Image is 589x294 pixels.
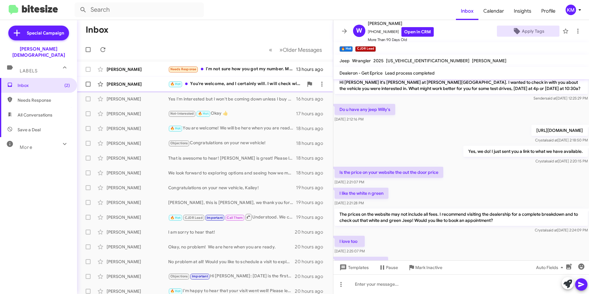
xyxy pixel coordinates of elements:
[107,185,168,191] div: [PERSON_NAME]
[335,180,364,184] span: [DATE] 2:21:07 PM
[20,68,38,74] span: Labels
[296,140,328,146] div: 18 hours ago
[368,27,434,37] span: [PHONE_NUMBER]
[335,201,364,205] span: [DATE] 2:21:28 PM
[283,47,322,53] span: Older Messages
[535,138,588,142] span: Crystal [DATE] 2:18:50 PM
[107,81,168,87] div: [PERSON_NAME]
[227,216,243,220] span: Call Them
[355,46,376,52] small: CJDR Lead
[170,126,181,130] span: 🔥 Hot
[352,58,371,63] span: Wrangler
[168,199,296,206] div: [PERSON_NAME], this is [PERSON_NAME], we thank you for letting us know that you are still interes...
[168,96,296,102] div: Yes I'm interested but I won't be coming down unless I buy something from you
[368,20,434,27] span: [PERSON_NAME]
[339,58,350,63] span: Jeep
[296,125,328,132] div: 18 hours ago
[20,145,32,150] span: More
[547,138,558,142] span: said at
[75,2,204,17] input: Search
[170,216,181,220] span: 🔥 Hot
[107,199,168,206] div: [PERSON_NAME]
[107,170,168,176] div: [PERSON_NAME]
[478,2,509,20] a: Calendar
[107,125,168,132] div: [PERSON_NAME]
[295,259,328,265] div: 20 hours ago
[531,262,571,273] button: Auto Fields
[18,112,52,118] span: All Conversations
[335,188,388,199] p: I like the white n green
[18,127,41,133] span: Save a Deal
[266,43,326,56] nav: Page navigation example
[168,259,295,265] div: No problem at all! Would you like to schedule a visit to explore some options? We have a great se...
[339,70,383,76] span: Dealeron - Get Eprice
[335,249,365,253] span: [DATE] 2:25:07 PM
[335,117,364,121] span: [DATE] 2:12:16 PM
[170,82,181,86] span: 🔥 Hot
[107,111,168,117] div: [PERSON_NAME]
[497,26,559,37] button: Apply Tags
[296,96,328,102] div: 16 hours ago
[522,26,544,37] span: Apply Tags
[168,229,295,235] div: I am sorry to hear that!
[168,66,296,73] div: I'm not sure how you got my number. My husband is the one shopping. I did drive the wrangler so I...
[107,244,168,250] div: [PERSON_NAME]
[168,80,303,88] div: You're welcome, and I certainly will. I will check with our trade and inventory specialist about ...
[296,155,328,161] div: 18 hours ago
[456,2,478,20] a: Inbox
[295,229,328,235] div: 20 hours ago
[335,104,395,115] p: Do u have any jeep Willy's
[335,236,365,247] p: I love too
[296,214,328,220] div: 19 hours ago
[276,43,326,56] button: Next
[335,167,443,178] p: Is the price on your website the out the door price
[279,46,283,54] span: »
[509,2,536,20] a: Insights
[168,155,296,161] div: That is awesome to hear! [PERSON_NAME] is great! Please let us know if there is anything more, we...
[401,27,434,37] a: Open in CRM
[335,257,388,268] p: But there is a problem
[168,273,295,280] div: Hi [PERSON_NAME]: [DATE] is the first day of the fourth quarter and Stellantis is notorious for m...
[295,244,328,250] div: 20 hours ago
[168,213,296,221] div: Understood. We called to discuss everything with you to explore the options and come to some type...
[107,155,168,161] div: [PERSON_NAME]
[27,30,64,36] span: Special Campaign
[356,26,362,36] span: W
[64,82,70,88] span: (2)
[107,273,168,280] div: [PERSON_NAME]
[385,70,435,76] span: Lead process completed
[296,111,328,117] div: 17 hours ago
[8,26,69,40] a: Special Campaign
[547,159,558,163] span: said at
[18,82,70,88] span: Inbox
[403,262,447,273] button: Mark Inactive
[107,229,168,235] div: [PERSON_NAME]
[170,67,197,71] span: Needs Response
[338,262,369,273] span: Templates
[198,112,209,116] span: 🔥 Hot
[531,125,588,136] p: [URL][DOMAIN_NAME]
[185,216,203,220] span: CJDR Lead
[374,262,403,273] button: Pause
[386,262,398,273] span: Pause
[536,262,566,273] span: Auto Fields
[535,159,588,163] span: Crystal [DATE] 2:20:15 PM
[265,43,276,56] button: Previous
[107,96,168,102] div: [PERSON_NAME]
[296,170,328,176] div: 18 hours ago
[170,112,194,116] span: Not-Interested
[335,209,588,226] p: The prices on the website may not include all fees. I recommend visiting the dealership for a com...
[170,289,181,293] span: 🔥 Hot
[546,228,557,232] span: said at
[536,2,560,20] span: Profile
[269,46,272,54] span: «
[168,185,296,191] div: Congratulations on your new vehicle, Kailey!
[535,228,588,232] span: Crystal [DATE] 2:24:09 PM
[192,274,208,278] span: Important
[107,140,168,146] div: [PERSON_NAME]
[18,97,70,103] span: Needs Response
[168,170,296,176] div: We look forward to exploring options and seeing how we may be able to help you.
[546,96,556,100] span: said at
